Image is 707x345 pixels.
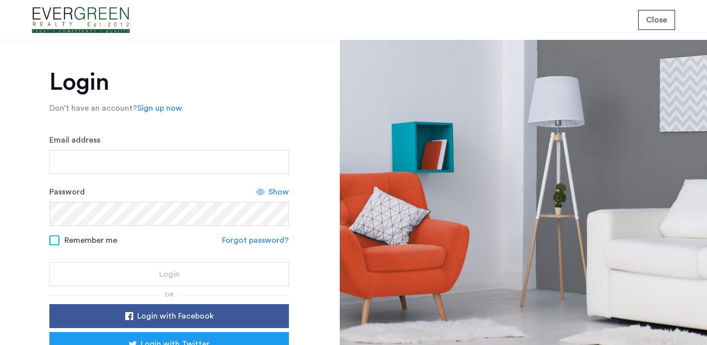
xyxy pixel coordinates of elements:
[137,310,214,322] span: Login with Facebook
[646,14,667,26] span: Close
[49,70,289,94] h1: Login
[32,1,130,39] img: logo
[49,304,289,328] button: button
[49,262,289,286] button: button
[49,104,137,112] span: Don’t have an account?
[49,186,85,198] label: Password
[49,134,100,146] label: Email address
[638,10,675,30] button: button
[165,292,174,298] span: or
[222,234,289,246] a: Forgot password?
[64,234,117,246] span: Remember me
[268,186,289,198] span: Show
[159,268,180,280] span: Login
[137,102,182,114] a: Sign up now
